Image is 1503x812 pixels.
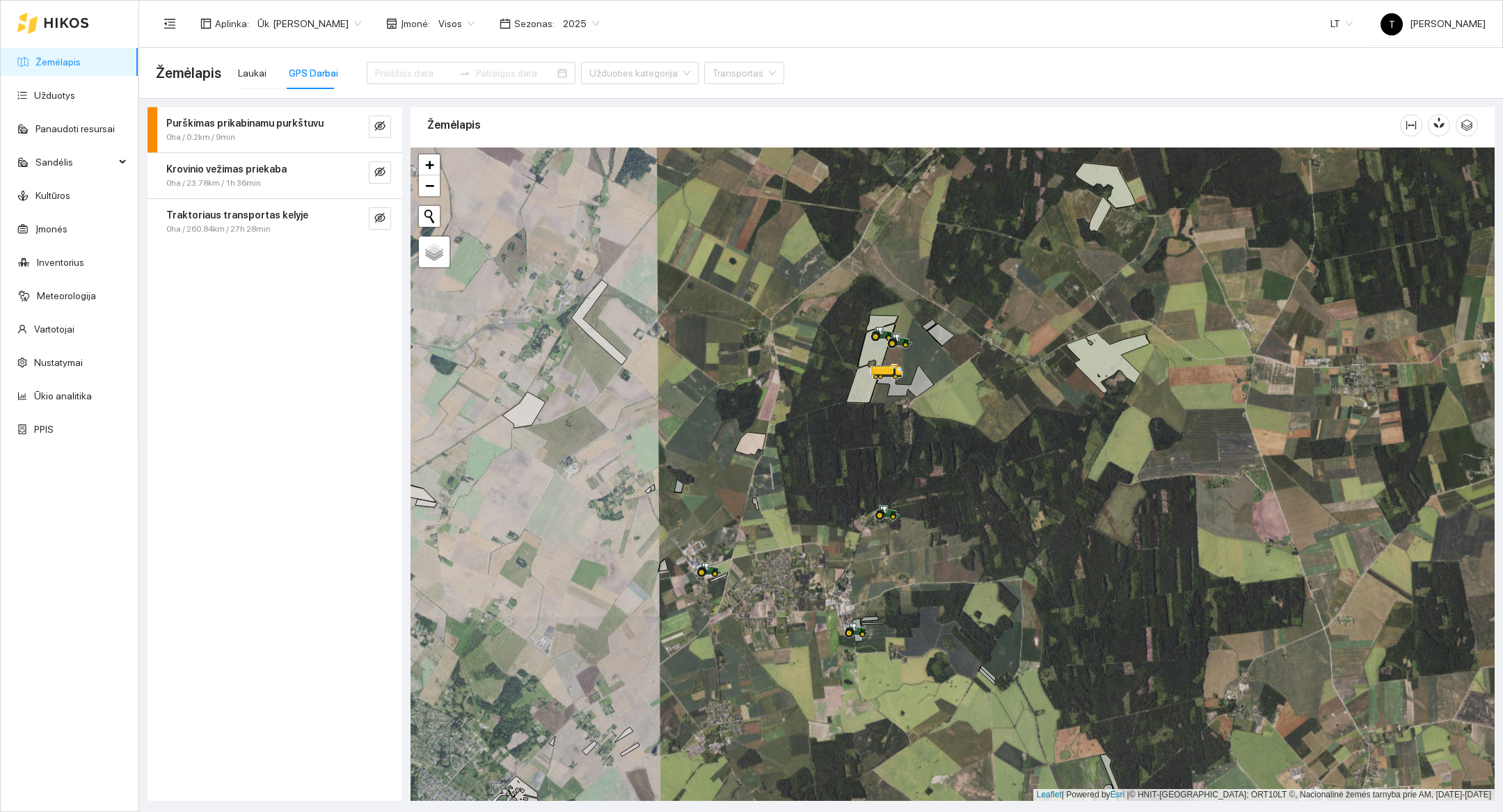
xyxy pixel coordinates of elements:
[1033,789,1495,801] div: | Powered by © HNIT-[GEOGRAPHIC_DATA]; ORT10LT ©, Nacionalinė žemės tarnyba prie AM, [DATE]-[DATE]
[425,177,434,194] span: −
[37,257,84,268] a: Inventorius
[369,116,391,138] button: eye-invisible
[1381,18,1486,29] span: [PERSON_NAME]
[238,65,267,81] div: Laukai
[166,131,235,144] span: 0ha / 0.2km / 9min
[514,16,555,31] span: Sezonas :
[369,207,391,230] button: eye-invisible
[459,67,470,79] span: swap-right
[148,107,402,152] div: Purškimas prikabinamu purkštuvu0ha / 0.2km / 9mineye-invisible
[419,154,440,175] a: Zoom in
[374,120,385,134] span: eye-invisible
[148,199,402,244] div: Traktoriaus transportas kelyje0ha / 260.84km / 27h 28mineye-invisible
[34,390,92,401] a: Ūkio analitika
[375,65,454,81] input: Pradžios data
[35,223,67,234] a: Įmonės
[34,424,54,435] a: PPIS
[1389,13,1395,35] span: T
[459,67,470,79] span: to
[156,10,184,38] button: menu-fold
[476,65,555,81] input: Pabaigos data
[164,17,176,30] span: menu-fold
[1037,790,1062,799] a: Leaflet
[166,223,271,236] span: 0ha / 260.84km / 27h 28min
[500,18,511,29] span: calendar
[386,18,397,29] span: shop
[563,13,599,34] span: 2025
[34,357,83,368] a: Nustatymai
[35,56,81,67] a: Žemėlapis
[374,212,385,225] span: eye-invisible
[35,190,70,201] a: Kultūros
[1401,120,1422,131] span: column-width
[419,175,440,196] a: Zoom out
[166,164,287,175] strong: Krovinio vežimas priekaba
[35,148,115,176] span: Sandėlis
[148,153,402,198] div: Krovinio vežimas priekaba0ha / 23.78km / 1h 36mineye-invisible
[215,16,249,31] span: Aplinka :
[34,324,74,335] a: Vartotojai
[289,65,338,81] div: GPS Darbai
[369,161,391,184] button: eye-invisible
[1330,13,1353,34] span: LT
[427,105,1400,145] div: Žemėlapis
[166,209,308,221] strong: Traktoriaus transportas kelyje
[34,90,75,101] a: Užduotys
[1127,790,1129,799] span: |
[419,237,450,267] a: Layers
[37,290,96,301] a: Meteorologija
[1400,114,1422,136] button: column-width
[1111,790,1125,799] a: Esri
[166,177,261,190] span: 0ha / 23.78km / 1h 36min
[35,123,115,134] a: Panaudoti resursai
[438,13,475,34] span: Visos
[200,18,212,29] span: layout
[156,62,221,84] span: Žemėlapis
[425,156,434,173] span: +
[401,16,430,31] span: Įmonė :
[166,118,324,129] strong: Purškimas prikabinamu purkštuvu
[257,13,361,34] span: Ūk. Sigitas Krivickas
[374,166,385,180] span: eye-invisible
[419,206,440,227] button: Initiate a new search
